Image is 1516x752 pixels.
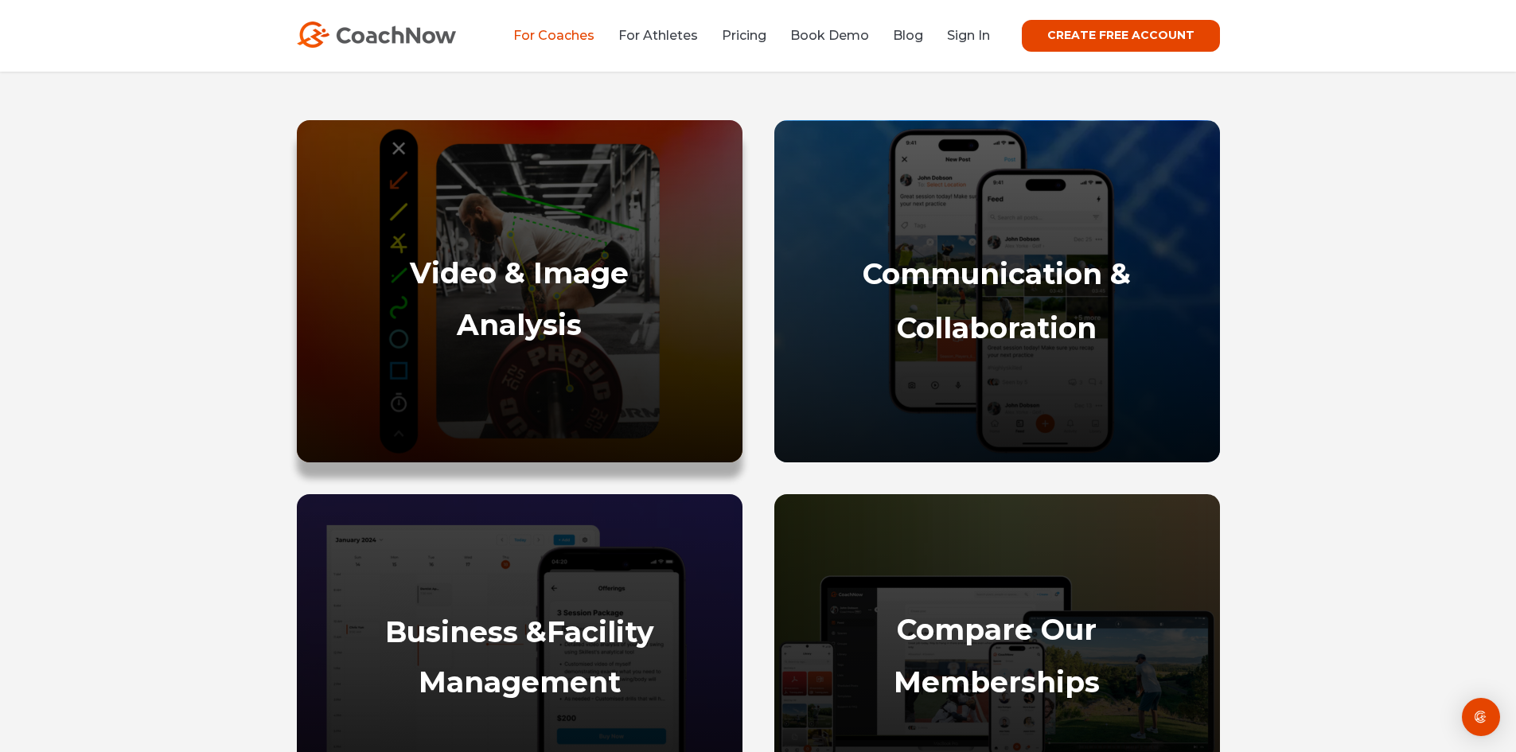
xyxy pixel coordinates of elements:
[513,28,594,43] a: For Coaches
[410,255,629,290] a: Video & Image
[618,28,698,43] a: For Athletes
[897,310,1097,345] a: Collaboration
[297,21,456,48] img: CoachNow Logo
[419,664,621,699] a: Management
[790,28,869,43] a: Book Demo
[947,28,990,43] a: Sign In
[385,614,654,649] a: Business &Facility
[457,307,582,342] a: Analysis
[893,28,923,43] a: Blog
[897,612,1097,647] a: Compare Our
[385,614,547,649] strong: Business &
[1462,698,1500,736] div: Open Intercom Messenger
[722,28,766,43] a: Pricing
[1022,20,1220,52] a: CREATE FREE ACCOUNT
[863,256,1131,291] a: Communication &
[894,664,1100,699] a: Memberships
[547,614,654,649] strong: Facility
